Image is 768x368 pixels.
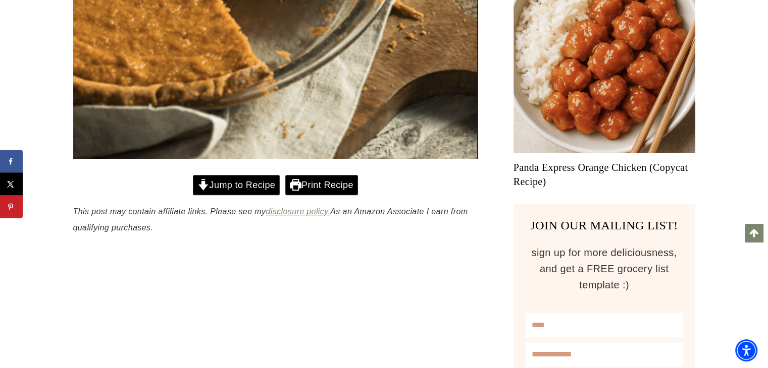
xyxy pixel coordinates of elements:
a: disclosure policy. [266,207,330,216]
a: Scroll to top [745,224,763,242]
p: sign up for more deliciousness, and get a FREE grocery list template :) [526,244,683,293]
a: Print Recipe [285,175,358,196]
a: Jump to Recipe [193,175,280,196]
a: Panda Express Orange Chicken (Copycat Recipe) [514,160,695,189]
div: Accessibility Menu [735,339,757,361]
em: This post may contain affiliate links. Please see my As an Amazon Associate I earn from qualifyin... [73,207,468,232]
h3: JOIN OUR MAILING LIST! [526,216,683,234]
